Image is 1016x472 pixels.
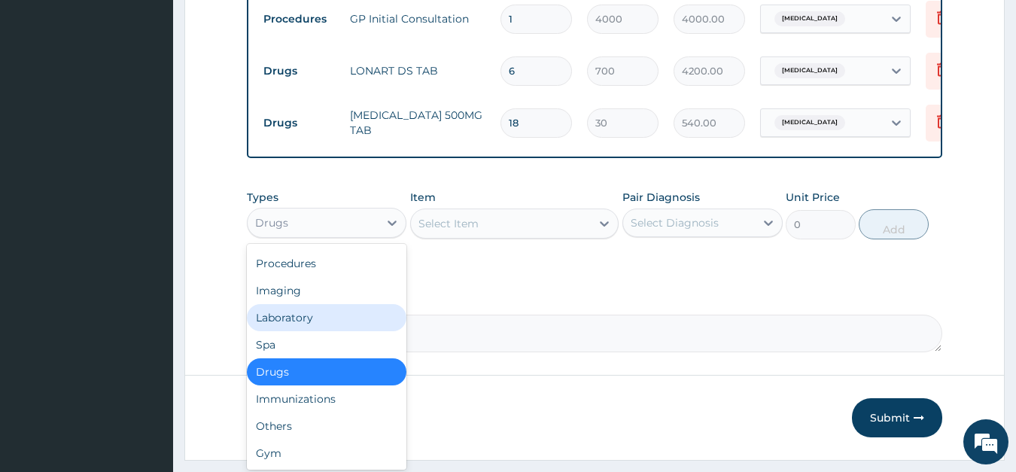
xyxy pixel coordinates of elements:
[247,250,407,277] div: Procedures
[410,190,436,205] label: Item
[852,398,942,437] button: Submit
[418,216,479,231] div: Select Item
[631,215,719,230] div: Select Diagnosis
[859,209,928,239] button: Add
[256,57,342,85] td: Drugs
[774,63,845,78] span: [MEDICAL_DATA]
[247,8,283,44] div: Minimize live chat window
[342,100,493,145] td: [MEDICAL_DATA] 500MG TAB
[247,413,407,440] div: Others
[256,109,342,137] td: Drugs
[87,141,208,293] span: We're online!
[247,304,407,331] div: Laboratory
[622,190,700,205] label: Pair Diagnosis
[247,358,407,385] div: Drugs
[256,5,342,33] td: Procedures
[247,277,407,304] div: Imaging
[78,84,253,104] div: Chat with us now
[247,385,407,413] div: Immunizations
[255,215,288,230] div: Drugs
[342,4,493,34] td: GP Initial Consultation
[247,191,278,204] label: Types
[247,294,943,306] label: Comment
[247,440,407,467] div: Gym
[342,56,493,86] td: LONART DS TAB
[774,11,845,26] span: [MEDICAL_DATA]
[247,331,407,358] div: Spa
[786,190,840,205] label: Unit Price
[28,75,61,113] img: d_794563401_company_1708531726252_794563401
[8,313,287,366] textarea: Type your message and hit 'Enter'
[774,115,845,130] span: [MEDICAL_DATA]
